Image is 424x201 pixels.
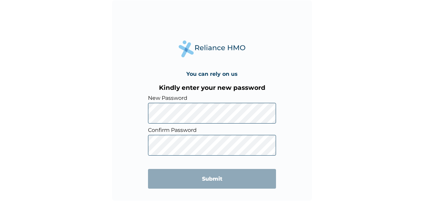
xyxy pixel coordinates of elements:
label: New Password [148,95,276,101]
label: Confirm Password [148,127,276,133]
h4: You can rely on us [186,71,238,77]
h3: Kindly enter your new password [148,84,276,91]
img: Reliance Health's Logo [179,40,245,57]
input: Submit [148,169,276,189]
